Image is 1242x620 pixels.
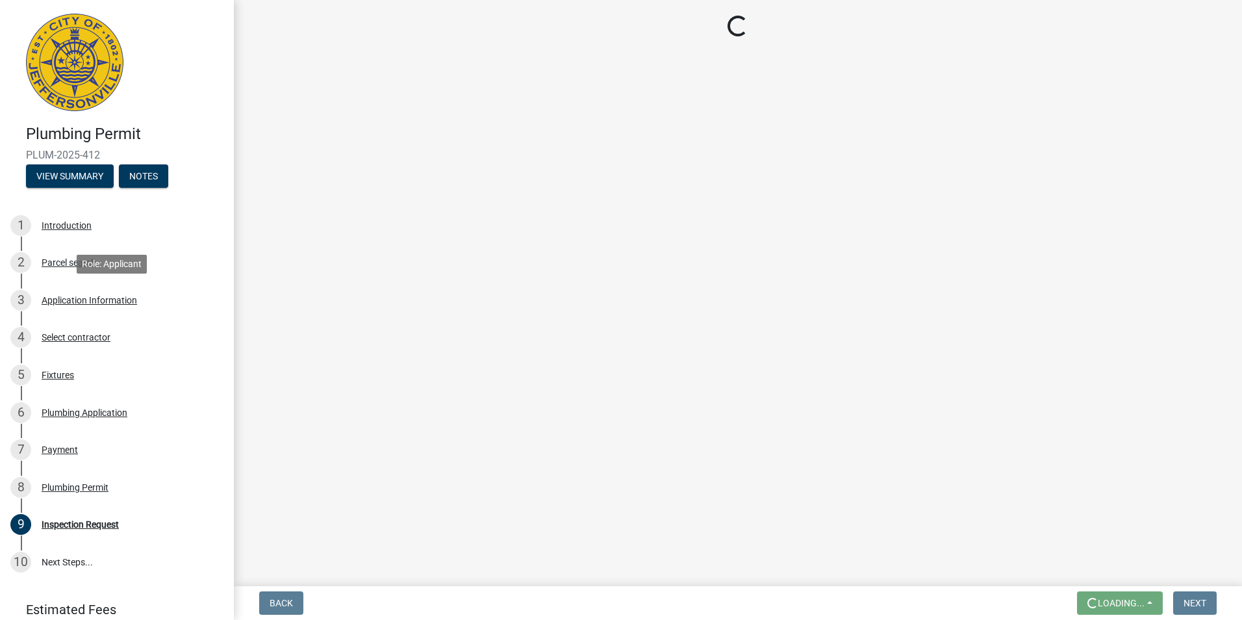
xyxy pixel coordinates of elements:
div: 2 [10,252,31,273]
div: 1 [10,215,31,236]
div: Introduction [42,221,92,230]
wm-modal-confirm: Notes [119,172,168,182]
div: Plumbing Permit [42,483,108,492]
div: Application Information [42,296,137,305]
div: 5 [10,365,31,385]
wm-modal-confirm: Summary [26,172,114,182]
h4: Plumbing Permit [26,125,223,144]
button: Back [259,591,303,615]
div: 6 [10,402,31,423]
div: Inspection Request [42,520,119,529]
div: 7 [10,439,31,460]
span: PLUM-2025-412 [26,149,208,161]
span: Loading... [1098,598,1145,608]
button: Loading... [1077,591,1163,615]
button: View Summary [26,164,114,188]
button: Next [1173,591,1217,615]
div: 8 [10,477,31,498]
div: Select contractor [42,333,110,342]
span: Back [270,598,293,608]
div: Fixtures [42,370,74,380]
div: 3 [10,290,31,311]
div: Role: Applicant [77,255,147,274]
div: 9 [10,514,31,535]
img: City of Jeffersonville, Indiana [26,14,123,111]
div: Plumbing Application [42,408,127,417]
button: Notes [119,164,168,188]
span: Next [1184,598,1206,608]
div: 10 [10,552,31,573]
div: 4 [10,327,31,348]
div: Payment [42,445,78,454]
div: Parcel search [42,258,96,267]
